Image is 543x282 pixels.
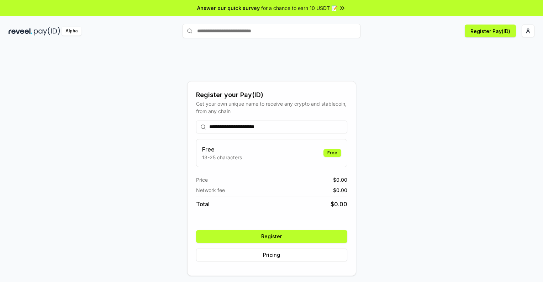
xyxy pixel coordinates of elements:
[202,145,242,154] h3: Free
[34,27,60,36] img: pay_id
[196,100,347,115] div: Get your own unique name to receive any crypto and stablecoin, from any chain
[261,4,337,12] span: for a chance to earn 10 USDT 📝
[196,230,347,243] button: Register
[333,186,347,194] span: $ 0.00
[196,90,347,100] div: Register your Pay(ID)
[196,186,225,194] span: Network fee
[202,154,242,161] p: 13-25 characters
[333,176,347,183] span: $ 0.00
[331,200,347,208] span: $ 0.00
[323,149,341,157] div: Free
[196,249,347,261] button: Pricing
[197,4,260,12] span: Answer our quick survey
[465,25,516,37] button: Register Pay(ID)
[196,200,210,208] span: Total
[62,27,81,36] div: Alpha
[196,176,208,183] span: Price
[9,27,32,36] img: reveel_dark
